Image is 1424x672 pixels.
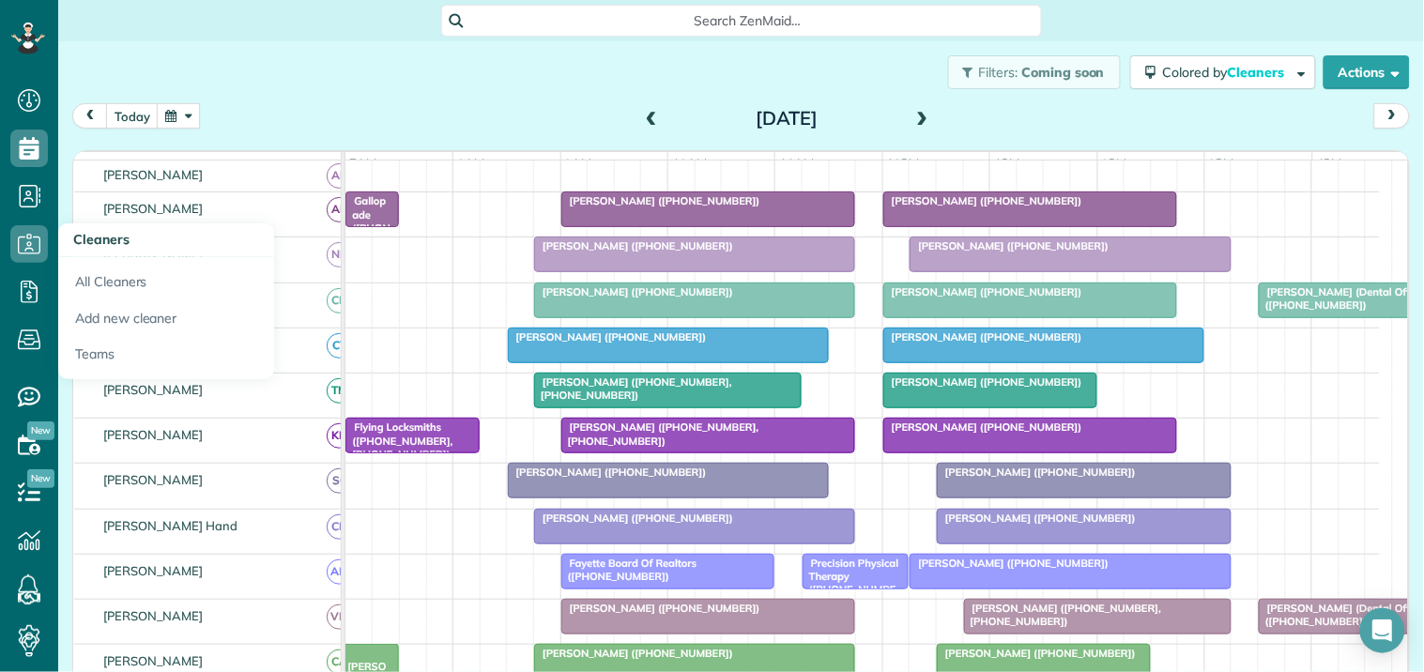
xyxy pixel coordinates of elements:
span: AH [327,163,352,189]
h2: [DATE] [669,108,904,129]
span: Cleaners [73,231,130,248]
span: [PERSON_NAME] ([PHONE_NUMBER]) [507,466,708,479]
button: today [106,103,159,129]
span: [PERSON_NAME] ([PHONE_NUMBER]) [507,330,708,344]
span: VM [327,604,352,630]
span: SC [327,468,352,494]
span: [PERSON_NAME] ([PHONE_NUMBER]) [533,285,734,298]
span: [PERSON_NAME] [100,427,207,442]
span: [PERSON_NAME] ([PHONE_NUMBER]) [882,420,1083,434]
span: [PERSON_NAME] ([PHONE_NUMBER]) [882,330,1083,344]
span: CT [327,333,352,359]
span: Coming soon [1021,64,1106,81]
span: [PERSON_NAME] [100,201,207,216]
span: CM [327,288,352,313]
span: [PERSON_NAME] ([PHONE_NUMBER]) [909,239,1110,252]
span: 11am [775,156,818,171]
span: 1pm [990,156,1023,171]
span: [PERSON_NAME] ([PHONE_NUMBER]) [936,512,1137,525]
span: CH [327,514,352,540]
span: TM [327,378,352,404]
span: [PERSON_NAME] [100,653,207,668]
span: [PERSON_NAME] ([PHONE_NUMBER]) [909,557,1110,570]
button: Actions [1324,55,1410,89]
span: New [27,421,54,440]
span: 12pm [883,156,924,171]
span: 3pm [1205,156,1238,171]
span: [PERSON_NAME] [100,472,207,487]
span: [PERSON_NAME] ([PHONE_NUMBER]) [882,194,1083,207]
span: [PERSON_NAME] ([PHONE_NUMBER]) [936,466,1137,479]
span: AM [327,559,352,585]
span: 9am [561,156,596,171]
span: KD [327,423,352,449]
div: Open Intercom Messenger [1360,608,1405,653]
span: 8am [453,156,488,171]
button: next [1374,103,1410,129]
span: [PERSON_NAME] ([PHONE_NUMBER]) [533,239,734,252]
span: [PERSON_NAME] ([PHONE_NUMBER]) [882,375,1083,389]
span: 4pm [1313,156,1346,171]
span: New [27,469,54,488]
span: [PERSON_NAME] ([PHONE_NUMBER]) [936,647,1137,660]
span: Precision Physical Therapy ([PHONE_NUMBER]) [802,557,898,610]
span: [PERSON_NAME] ([PHONE_NUMBER]) [533,647,734,660]
span: [PERSON_NAME] [100,608,207,623]
span: [PERSON_NAME] [100,382,207,397]
span: [PERSON_NAME] Hand [100,518,241,533]
span: Cleaners [1228,64,1288,81]
span: 2pm [1098,156,1131,171]
span: ND [327,242,352,267]
span: Flying Locksmiths ([PHONE_NUMBER], [PHONE_NUMBER]) [345,420,452,461]
span: [PERSON_NAME] ([PHONE_NUMBER]) [560,602,761,615]
a: Teams [58,336,274,379]
span: Colored by [1163,64,1292,81]
span: [PERSON_NAME] ([PHONE_NUMBER]) [560,194,761,207]
span: [PERSON_NAME] ([PHONE_NUMBER], [PHONE_NUMBER]) [560,420,759,447]
a: All Cleaners [58,257,274,300]
button: Colored byCleaners [1130,55,1316,89]
span: [PERSON_NAME] [100,563,207,578]
span: Filters: [979,64,1018,81]
span: Fayette Board Of Realtors ([PHONE_NUMBER]) [560,557,697,583]
span: [PERSON_NAME] ([PHONE_NUMBER]) [533,512,734,525]
span: 10am [668,156,711,171]
span: [PERSON_NAME] ([PHONE_NUMBER], [PHONE_NUMBER]) [533,375,732,402]
span: [PERSON_NAME] [100,167,207,182]
button: prev [72,103,108,129]
span: 7am [345,156,380,171]
span: [PERSON_NAME] ([PHONE_NUMBER], [PHONE_NUMBER]) [963,602,1162,628]
span: Gallopade ([PHONE_NUMBER], [PHONE_NUMBER]) [345,194,390,302]
a: Add new cleaner [58,300,274,337]
span: AR [327,197,352,222]
span: [PERSON_NAME] ([PHONE_NUMBER]) [882,285,1083,298]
